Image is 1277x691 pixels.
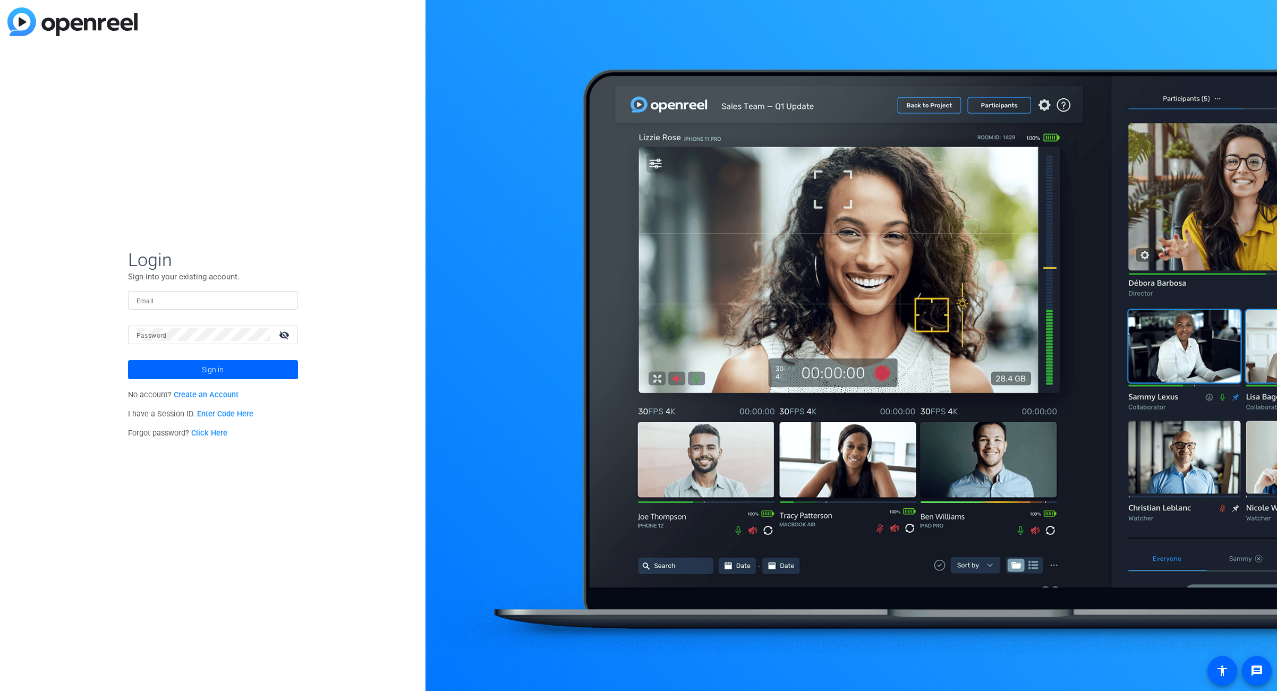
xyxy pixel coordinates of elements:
[128,429,228,438] span: Forgot password?
[128,410,254,419] span: I have a Session ID.
[128,271,298,283] p: Sign into your existing account.
[202,356,224,383] span: Sign in
[191,429,227,438] a: Click Here
[174,390,239,399] a: Create an Account
[1216,664,1229,677] mat-icon: accessibility
[137,297,154,305] mat-label: Email
[128,360,298,379] button: Sign in
[137,332,167,339] mat-label: Password
[197,410,253,419] a: Enter Code Here
[128,249,298,271] span: Login
[137,294,290,306] input: Enter Email Address
[1250,664,1263,677] mat-icon: message
[128,390,239,399] span: No account?
[273,327,298,343] mat-icon: visibility_off
[7,7,138,36] img: blue-gradient.svg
